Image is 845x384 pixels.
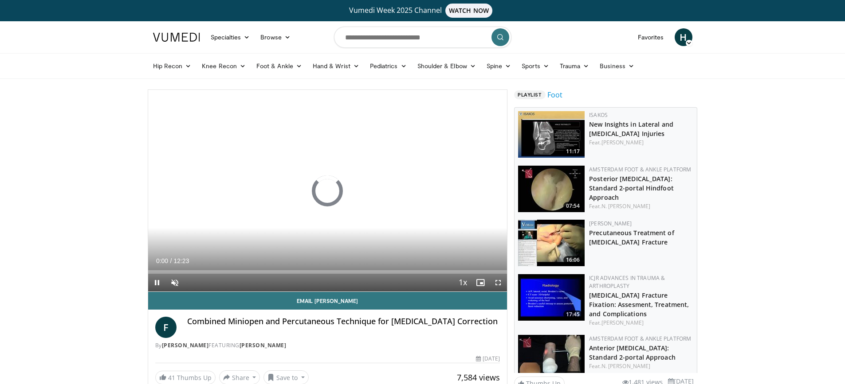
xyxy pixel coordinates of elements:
[563,310,582,318] span: 17:45
[563,256,582,264] span: 16:06
[518,111,585,158] img: a90af2f3-9861-4a98-858a-2ef92f1f6c9e.150x105_q85_crop-smart_upscale.jpg
[589,335,691,342] a: Amsterdam Foot & Ankle Platform
[594,57,640,75] a: Business
[412,57,481,75] a: Shoulder & Elbow
[518,335,585,381] a: 06:56
[514,90,545,99] span: Playlist
[601,319,644,326] a: [PERSON_NAME]
[518,220,585,266] img: AMFAUBLRvnRX8J4n4xMDoxOmdtO40mAx.150x105_q85_crop-smart_upscale.jpg
[156,257,168,264] span: 0:00
[589,111,608,119] a: ISAKOS
[547,89,562,100] a: Foot
[601,202,651,210] a: N. [PERSON_NAME]
[589,319,693,327] div: Feat.
[563,202,582,210] span: 07:54
[148,292,507,310] a: Email [PERSON_NAME]
[563,147,582,155] span: 11:17
[675,28,692,46] a: H
[148,57,197,75] a: Hip Recon
[307,57,365,75] a: Hand & Wrist
[154,4,691,18] a: Vumedi Week 2025 ChannelWATCH NOW
[518,335,585,381] img: 137cd8eb-3b5a-4373-a1c4-bb502074d5c2.150x105_q85_crop-smart_upscale.jpg
[589,120,673,138] a: New Insights in Lateral and [MEDICAL_DATA] Injuries
[205,28,255,46] a: Specialties
[155,317,177,338] a: F
[162,341,209,349] a: [PERSON_NAME]
[589,175,674,202] a: Posterior [MEDICAL_DATA]: Standard 2-portal Hindfoot Approach
[518,274,585,321] img: 297020_0000_1.png.150x105_q85_crop-smart_upscale.jpg
[168,373,175,382] span: 41
[148,270,507,274] div: Progress Bar
[170,257,172,264] span: /
[476,355,500,363] div: [DATE]
[589,291,689,318] a: [MEDICAL_DATA] Fracture Fixation: Assesment, Treatment, and Complications
[589,139,693,147] div: Feat.
[173,257,189,264] span: 12:23
[334,27,511,48] input: Search topics, interventions
[589,166,691,173] a: Amsterdam Foot & Ankle Platform
[197,57,251,75] a: Knee Recon
[518,274,585,321] a: 17:45
[601,362,651,370] a: N. [PERSON_NAME]
[589,362,693,370] div: Feat.
[472,274,489,291] button: Enable picture-in-picture mode
[255,28,296,46] a: Browse
[589,202,693,210] div: Feat.
[148,274,166,291] button: Pause
[153,33,200,42] img: VuMedi Logo
[589,229,674,246] a: Precutaneous Treatment of [MEDICAL_DATA] Fracture
[454,274,472,291] button: Playback Rate
[155,341,500,349] div: By FEATURING
[518,220,585,266] a: 16:06
[589,220,632,227] a: [PERSON_NAME]
[457,372,500,383] span: 7,584 views
[240,341,287,349] a: [PERSON_NAME]
[365,57,412,75] a: Pediatrics
[489,274,507,291] button: Fullscreen
[601,139,644,146] a: [PERSON_NAME]
[518,166,585,212] img: b49a9162-bc89-400e-8a6b-7f8f35968d96.150x105_q85_crop-smart_upscale.jpg
[518,166,585,212] a: 07:54
[481,57,516,75] a: Spine
[445,4,492,18] span: WATCH NOW
[187,317,500,326] h4: Combined Miniopen and Percutaneous Technique for [MEDICAL_DATA] Correction
[518,111,585,158] a: 11:17
[563,371,582,379] span: 06:56
[251,57,307,75] a: Foot & Ankle
[589,274,665,290] a: ICJR Advances in Trauma & Arthroplasty
[148,90,507,292] video-js: Video Player
[554,57,595,75] a: Trauma
[516,57,554,75] a: Sports
[589,344,676,361] a: Anterior [MEDICAL_DATA]: Standard 2-portal Approach
[633,28,669,46] a: Favorites
[166,274,184,291] button: Unmute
